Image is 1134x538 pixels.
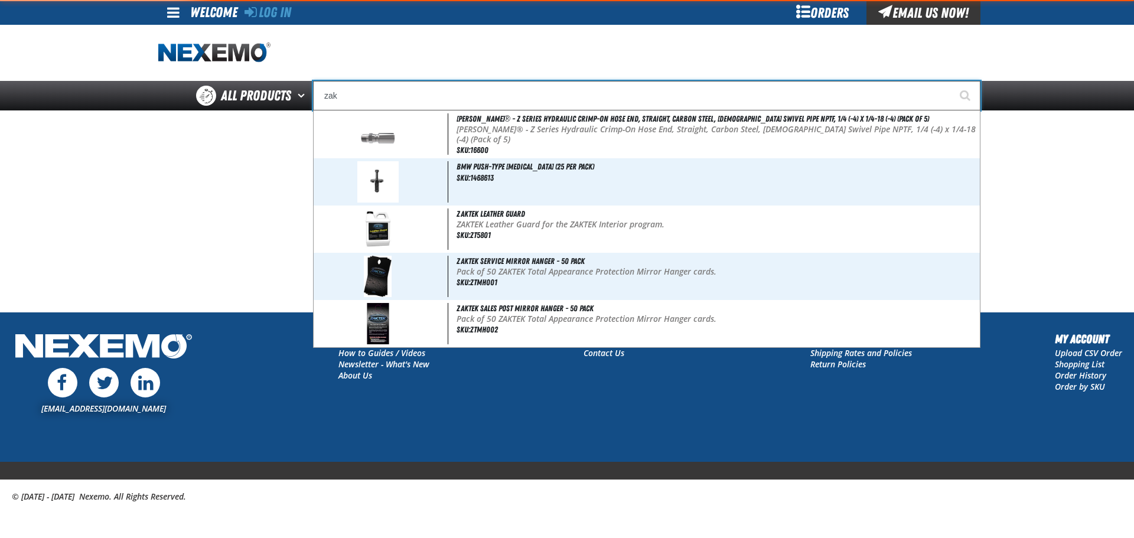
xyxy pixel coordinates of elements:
[12,330,195,365] img: Nexemo Logo
[294,81,313,110] button: Open All Products pages
[1055,381,1105,392] a: Order by SKU
[357,161,399,203] img: 5b11586451460674220619-1468613.jpg
[457,304,594,313] span: ZAKTEK Sales Post Mirror Hanger - 50 Pack
[313,81,980,110] input: Search
[1055,358,1104,370] a: Shopping List
[1055,370,1106,381] a: Order History
[951,81,980,110] button: Start Searching
[158,110,976,132] h1: Not Found
[457,278,497,287] span: SKU:ZTMH001
[338,347,425,358] a: How to Guides / Videos
[457,162,594,171] span: BMW PUSH-TYPE [MEDICAL_DATA] (25 per pack)
[810,347,912,358] a: Shipping Rates and Policies
[457,314,977,324] p: Pack of 50 ZAKTEK Total Appearance Protection Mirror Hanger cards.
[364,256,392,297] img: 5b1158add8b08767880604-ztst071-01_2.jpg
[457,325,498,334] span: SKU:ZTMH002
[457,209,525,219] span: ZAKTEK Leather Guard
[221,85,291,106] span: All Products
[457,114,929,123] span: [PERSON_NAME]® - Z Series Hydraulic Crimp-On Hose End, Straight, Carbon Steel, [DEMOGRAPHIC_DATA]...
[353,113,403,155] img: 61a1274cdbd41962259300-16600.png
[1055,330,1122,348] h2: My Account
[457,230,491,240] span: SKU:ZT5801
[457,125,977,145] p: [PERSON_NAME]® - Z Series Hydraulic Crimp-On Hose End, Straight, Carbon Steel, [DEMOGRAPHIC_DATA]...
[351,208,405,250] img: 5b1158adc20ce739075622-zaktek-leather-guard-zt5801_2.jpg
[357,303,399,344] img: 5b1158addd741090596102-ztmh002-zt_hangertag-2a_2.jpg
[457,145,488,155] span: SKU:16600
[810,358,866,370] a: Return Policies
[1055,347,1122,358] a: Upload CSV Order
[158,43,271,63] img: Nexemo logo
[457,173,494,182] span: SKU:1468613
[457,267,977,277] p: Pack of 50 ZAKTEK Total Appearance Protection Mirror Hanger cards.
[41,403,166,414] a: [EMAIL_ADDRESS][DOMAIN_NAME]
[158,43,271,63] a: Home
[338,358,429,370] a: Newsletter - What's New
[584,347,624,358] a: Contact Us
[158,132,976,143] p: The page you requested could not be found. Please make sure the path you used is correct.
[338,370,372,381] a: About Us
[457,220,977,230] p: ZAKTEK Leather Guard for the ZAKTEK Interior program.
[457,256,585,266] span: ZAKTEK Service Mirror Hanger - 50 Pack
[245,4,291,21] a: Log In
